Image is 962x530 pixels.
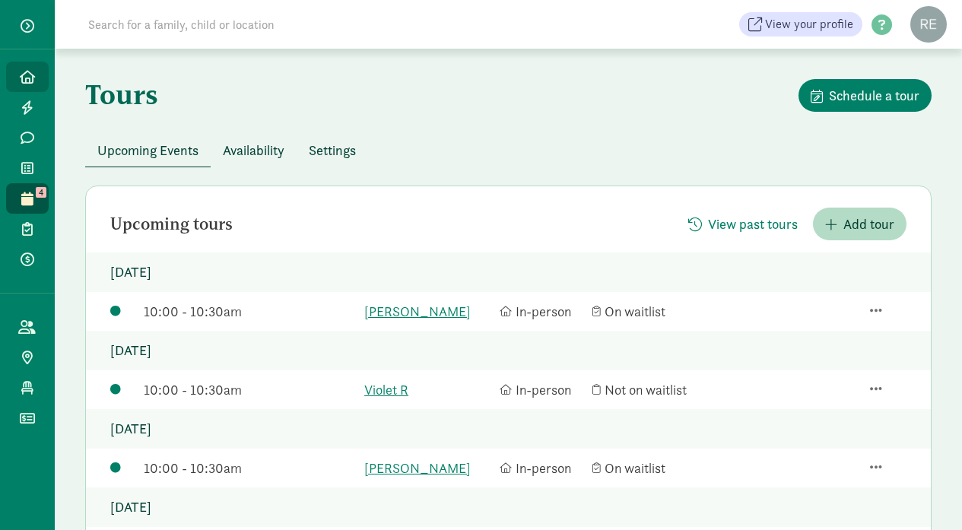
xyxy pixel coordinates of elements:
span: Settings [309,140,356,160]
p: [DATE] [86,487,931,527]
div: 10:00 - 10:30am [144,379,357,400]
span: Upcoming Events [97,140,198,160]
div: On waitlist [592,301,720,322]
h1: Tours [85,79,158,109]
a: Violet R [364,379,492,400]
span: Schedule a tour [829,85,919,106]
button: Availability [211,134,297,167]
span: View your profile [765,15,853,33]
div: In-person [500,458,585,478]
div: On waitlist [592,458,720,478]
span: 4 [36,187,46,198]
button: View past tours [676,208,810,240]
div: 10:00 - 10:30am [144,458,357,478]
h2: Upcoming tours [110,215,233,233]
button: Add tour [813,208,906,240]
a: View your profile [739,12,862,36]
a: View past tours [676,216,810,233]
a: [PERSON_NAME] [364,458,492,478]
a: 4 [6,183,49,214]
span: Availability [223,140,284,160]
div: 10:00 - 10:30am [144,301,357,322]
button: Schedule a tour [798,79,932,112]
div: In-person [500,301,585,322]
p: [DATE] [86,252,931,292]
p: [DATE] [86,409,931,449]
p: [DATE] [86,331,931,370]
div: Not on waitlist [592,379,720,400]
button: Upcoming Events [85,134,211,167]
span: Add tour [843,214,894,234]
button: Settings [297,134,368,167]
a: [PERSON_NAME] [364,301,492,322]
div: In-person [500,379,585,400]
span: View past tours [708,214,798,234]
iframe: Chat Widget [886,457,962,530]
input: Search for a family, child or location [79,9,506,40]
